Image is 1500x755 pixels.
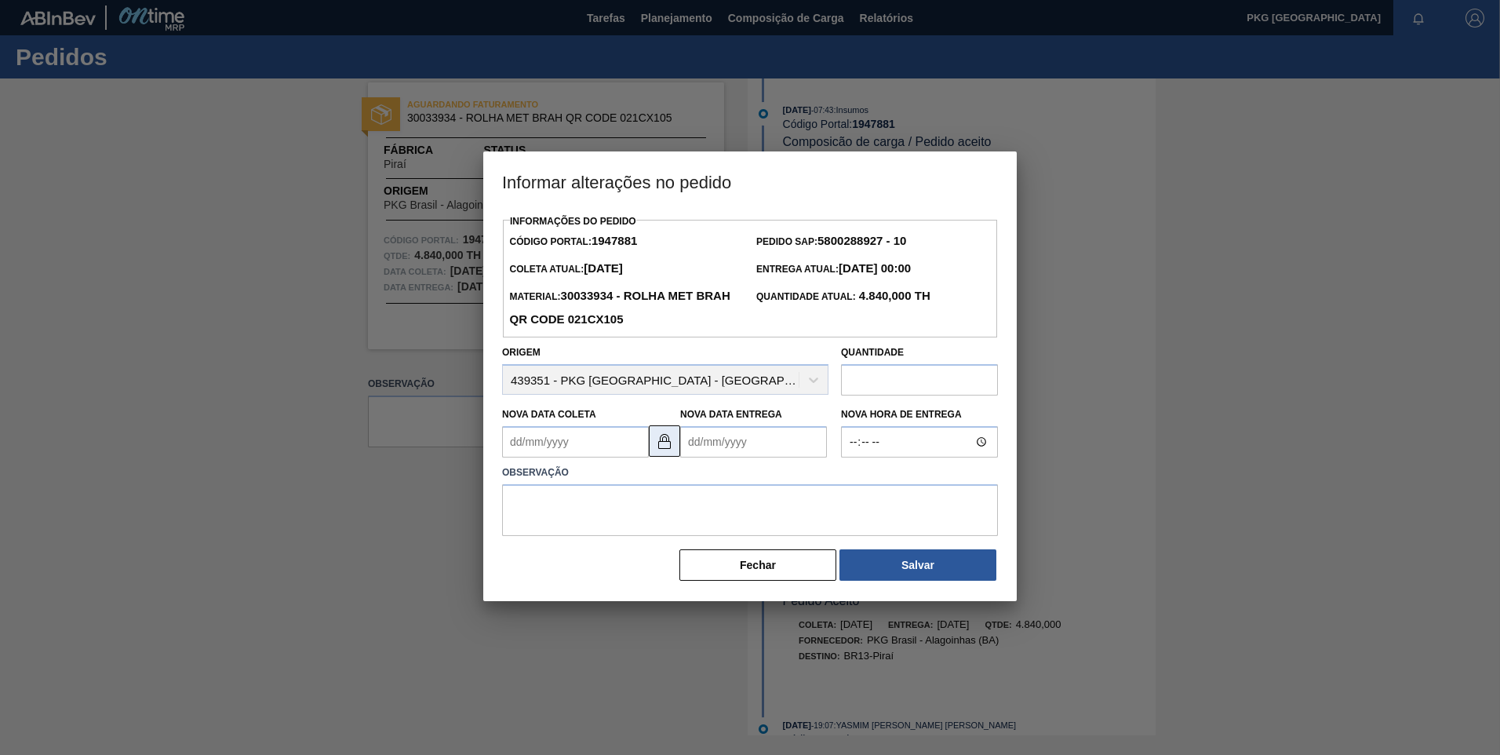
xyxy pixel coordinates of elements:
span: Coleta Atual: [509,264,622,275]
label: Origem [502,347,541,358]
strong: 5800288927 - 10 [817,234,906,247]
input: dd/mm/yyyy [502,426,649,458]
button: Fechar [679,549,836,581]
strong: [DATE] [584,261,623,275]
button: Salvar [839,549,996,581]
strong: [DATE] 00:00 [839,261,911,275]
label: Quantidade [841,347,904,358]
img: locked [655,432,674,450]
span: Quantidade Atual: [756,291,930,302]
span: Código Portal: [509,236,637,247]
button: locked [649,425,680,457]
span: Pedido SAP: [756,236,906,247]
span: Entrega Atual: [756,264,911,275]
input: dd/mm/yyyy [680,426,827,458]
strong: 1947881 [592,234,637,247]
h3: Informar alterações no pedido [483,151,1017,211]
label: Informações do Pedido [510,216,636,227]
label: Observação [502,461,998,484]
span: Material: [509,291,730,326]
strong: 4.840,000 TH [856,289,930,302]
strong: 30033934 - ROLHA MET BRAH QR CODE 021CX105 [509,289,730,326]
label: Nova Hora de Entrega [841,403,998,426]
label: Nova Data Coleta [502,409,596,420]
label: Nova Data Entrega [680,409,782,420]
